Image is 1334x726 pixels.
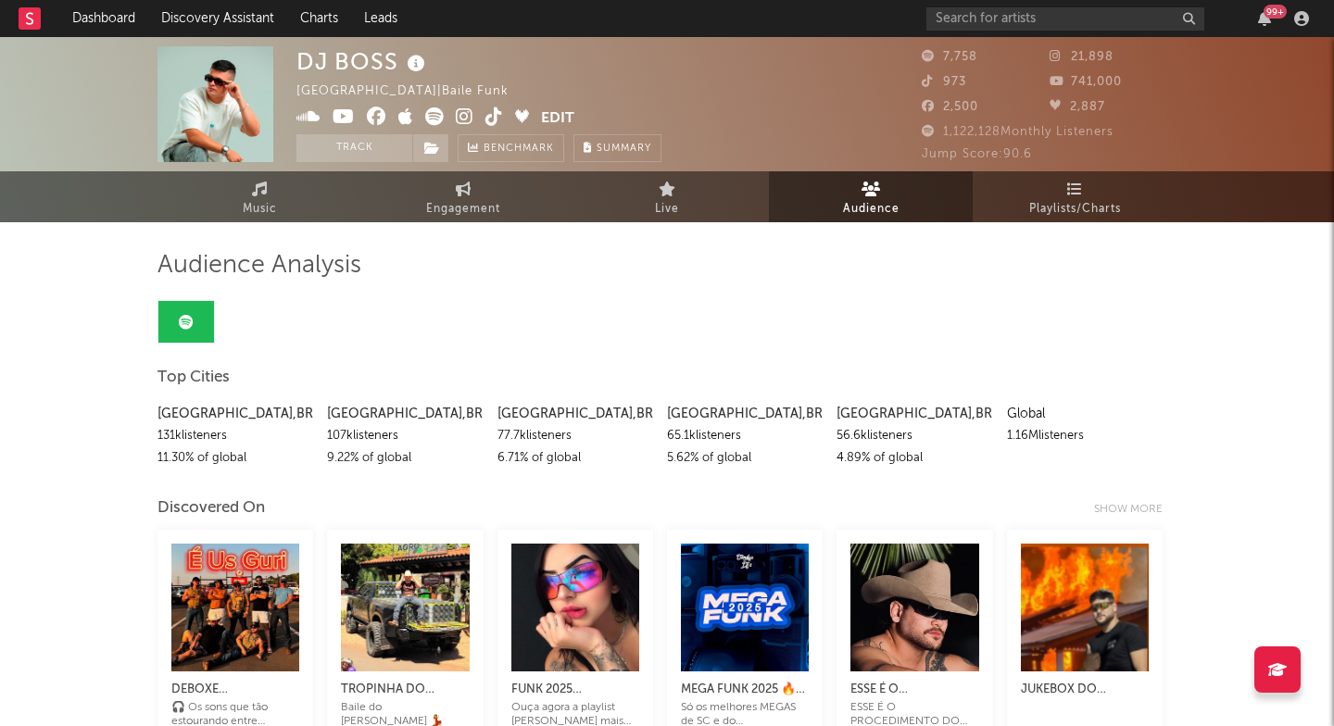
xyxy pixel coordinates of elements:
[667,447,823,469] div: 5.62 % of global
[157,447,313,469] div: 11.30 % of global
[1050,76,1122,88] span: 741,000
[922,51,977,63] span: 7,758
[922,126,1114,138] span: 1,122,128 Monthly Listeners
[341,679,469,701] div: TROPINHA DO [PERSON_NAME] BARRETOS 2025 🤠🔊
[243,198,277,220] span: Music
[1264,5,1287,19] div: 99 +
[922,148,1032,160] span: Jump Score: 90.6
[922,101,978,113] span: 2,500
[573,134,661,162] button: Summary
[1050,51,1114,63] span: 21,898
[327,425,483,447] div: 107k listeners
[1021,679,1149,701] div: JUKEBOX DO [PERSON_NAME] 💃 (2)
[667,425,823,447] div: 65.1k listeners
[597,144,651,154] span: Summary
[681,679,809,701] div: MEGA FUNK 2025 🔥🔉 SÓ OS MELHORES MEGAS
[667,403,823,425] div: [GEOGRAPHIC_DATA] , BR
[157,255,361,277] span: Audience Analysis
[837,425,992,447] div: 56.6k listeners
[837,403,992,425] div: [GEOGRAPHIC_DATA] , BR
[1258,11,1271,26] button: 99+
[484,138,554,160] span: Benchmark
[296,46,430,77] div: DJ BOSS
[497,425,653,447] div: 77.7k listeners
[1094,498,1177,520] div: Show more
[926,7,1204,31] input: Search for artists
[157,367,230,389] span: Top Cities
[541,107,574,131] button: Edit
[1029,198,1121,220] span: Playlists/Charts
[497,403,653,425] div: [GEOGRAPHIC_DATA] , BR
[850,679,978,701] div: ESSE É O PROCEDIMENTO DO [PERSON_NAME] PRA ESSAS NOVINHAS 🔥
[327,447,483,469] div: 9.22 % of global
[296,81,530,103] div: [GEOGRAPHIC_DATA] | Baile Funk
[458,134,564,162] a: Benchmark
[1007,425,1163,447] div: 1.16M listeners
[565,171,769,222] a: Live
[1007,403,1163,425] div: Global
[511,679,639,701] div: FUNK 2025 ATUALIZADO 💥
[497,447,653,469] div: 6.71 % of global
[769,171,973,222] a: Audience
[1050,101,1105,113] span: 2,887
[655,198,679,220] span: Live
[922,76,966,88] span: 973
[837,447,992,469] div: 4.89 % of global
[157,497,265,519] div: Discovered On
[171,679,299,701] div: DEBOXE [PERSON_NAME] - É US GURI SETEMBRO 2025 ⭐️ AS MELHORES ( ATUALIZADO)
[1021,660,1149,715] a: JUKEBOX DO [PERSON_NAME] 💃 (2)
[843,198,900,220] span: Audience
[426,198,500,220] span: Engagement
[327,403,483,425] div: [GEOGRAPHIC_DATA] , BR
[157,425,313,447] div: 131k listeners
[973,171,1177,222] a: Playlists/Charts
[157,403,313,425] div: [GEOGRAPHIC_DATA] , BR
[361,171,565,222] a: Engagement
[157,171,361,222] a: Music
[296,134,412,162] button: Track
